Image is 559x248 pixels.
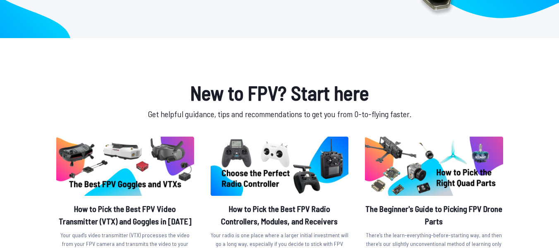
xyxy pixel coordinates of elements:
img: image of post [211,137,348,196]
h2: The Beginner's Guide to Picking FPV Drone Parts [365,202,503,227]
h1: New to FPV? Start here [55,78,505,108]
h2: How to Pick the Best FPV Radio Controllers, Modules, and Receivers [211,202,348,227]
h2: How to Pick the Best FPV Video Transmitter (VTX) and Goggles in [DATE] [56,202,194,227]
img: image of post [365,137,503,196]
p: Get helpful guidance, tips and recommendations to get you from 0-to-flying faster. [55,108,505,120]
img: image of post [56,137,194,196]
